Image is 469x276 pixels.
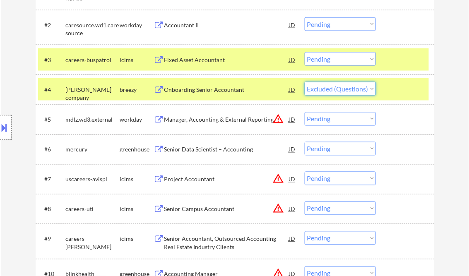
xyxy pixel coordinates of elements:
[289,17,297,32] div: JD
[273,113,284,125] button: warning_amber
[164,116,289,124] div: Manager, Accounting & External Reporting
[120,235,154,243] div: icims
[45,205,59,214] div: #8
[273,203,284,214] button: warning_amber
[273,173,284,185] button: warning_amber
[66,205,120,214] div: careers-uti
[120,205,154,214] div: icims
[45,235,59,243] div: #9
[164,146,289,154] div: Senior Data Scientist – Accounting
[289,231,297,246] div: JD
[289,82,297,97] div: JD
[66,21,120,37] div: caresource.wd1.caresource
[289,172,297,187] div: JD
[164,205,289,214] div: Senior Campus Accountant
[66,235,120,251] div: careers-[PERSON_NAME]
[164,86,289,94] div: Onboarding Senior Accountant
[164,21,289,29] div: Accountant II
[45,21,59,29] div: #2
[289,142,297,157] div: JD
[289,52,297,67] div: JD
[164,235,289,251] div: Senior Accountant, Outsourced Accounting - Real Estate Industry Clients
[289,112,297,127] div: JD
[164,175,289,184] div: Project Accountant
[164,56,289,64] div: Fixed Asset Accountant
[120,21,154,29] div: workday
[289,202,297,216] div: JD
